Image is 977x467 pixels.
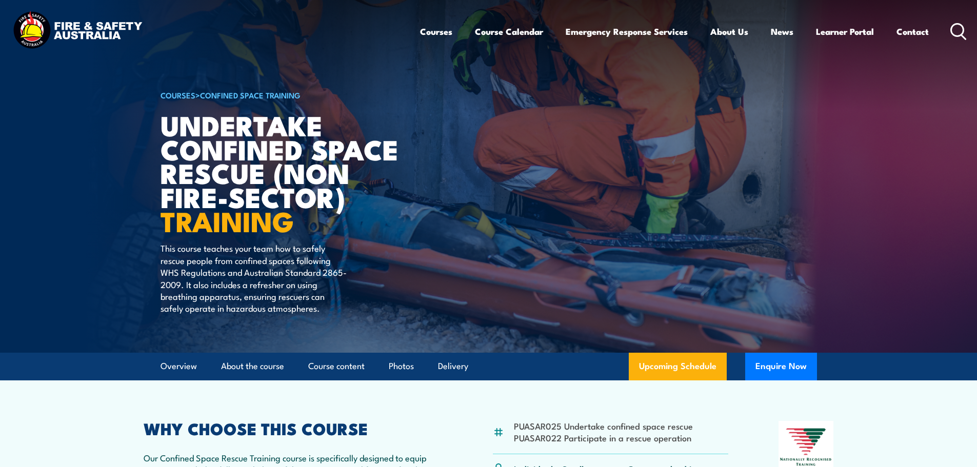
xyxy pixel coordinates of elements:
[771,18,793,45] a: News
[161,199,294,241] strong: TRAINING
[710,18,748,45] a: About Us
[144,421,443,435] h2: WHY CHOOSE THIS COURSE
[161,113,414,233] h1: Undertake Confined Space Rescue (non Fire-Sector)
[200,89,301,100] a: Confined Space Training
[161,242,348,314] p: This course teaches your team how to safely rescue people from confined spaces following WHS Regu...
[161,353,197,380] a: Overview
[438,353,468,380] a: Delivery
[475,18,543,45] a: Course Calendar
[514,420,693,432] li: PUASAR025 Undertake confined space rescue
[629,353,727,380] a: Upcoming Schedule
[745,353,817,380] button: Enquire Now
[221,353,284,380] a: About the course
[308,353,365,380] a: Course content
[389,353,414,380] a: Photos
[566,18,688,45] a: Emergency Response Services
[420,18,452,45] a: Courses
[161,89,195,100] a: COURSES
[161,89,414,101] h6: >
[514,432,693,443] li: PUASAR022 Participate in a rescue operation
[896,18,929,45] a: Contact
[816,18,874,45] a: Learner Portal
